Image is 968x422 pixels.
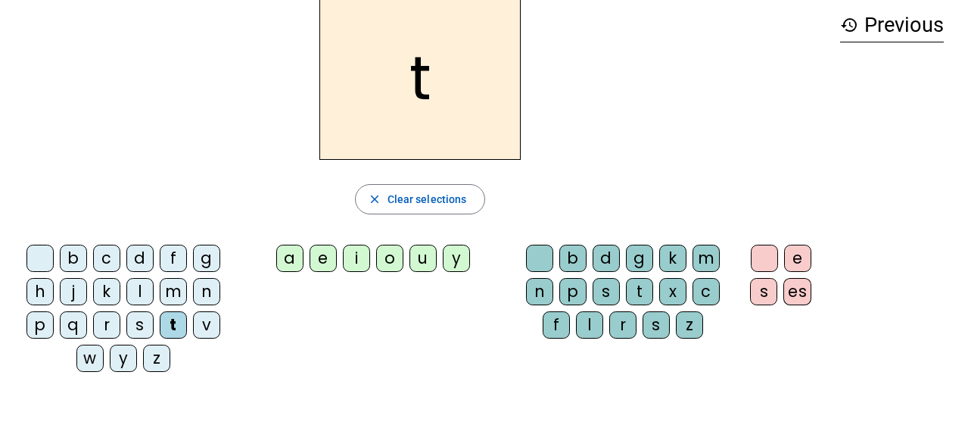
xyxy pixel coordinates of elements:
div: es [783,278,811,305]
button: Clear selections [355,184,486,214]
div: m [160,278,187,305]
div: y [443,245,470,272]
div: q [60,311,87,339]
div: m [693,245,720,272]
div: a [276,245,303,272]
div: s [643,311,670,339]
div: z [143,345,170,372]
div: f [543,311,570,339]
div: u [409,245,437,272]
span: Clear selections [388,190,467,208]
div: g [626,245,653,272]
div: z [676,311,703,339]
div: d [593,245,620,272]
mat-icon: history [840,16,858,34]
div: b [60,245,87,272]
div: k [93,278,120,305]
mat-icon: close [368,192,381,206]
div: l [576,311,603,339]
div: s [750,278,777,305]
div: t [626,278,653,305]
div: n [193,278,220,305]
div: v [193,311,220,339]
div: d [126,245,154,272]
div: e [310,245,337,272]
div: b [559,245,587,272]
div: f [160,245,187,272]
div: p [26,311,54,339]
div: c [93,245,120,272]
div: j [60,278,87,305]
div: s [593,278,620,305]
div: t [160,311,187,339]
div: c [693,278,720,305]
div: y [110,345,137,372]
h3: Previous [840,8,944,42]
div: l [126,278,154,305]
div: r [93,311,120,339]
div: w [76,345,104,372]
div: h [26,278,54,305]
div: i [343,245,370,272]
div: s [126,311,154,339]
div: n [526,278,553,305]
div: x [659,278,686,305]
div: o [376,245,403,272]
div: k [659,245,686,272]
div: r [609,311,637,339]
div: p [559,278,587,305]
div: g [193,245,220,272]
div: e [784,245,811,272]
